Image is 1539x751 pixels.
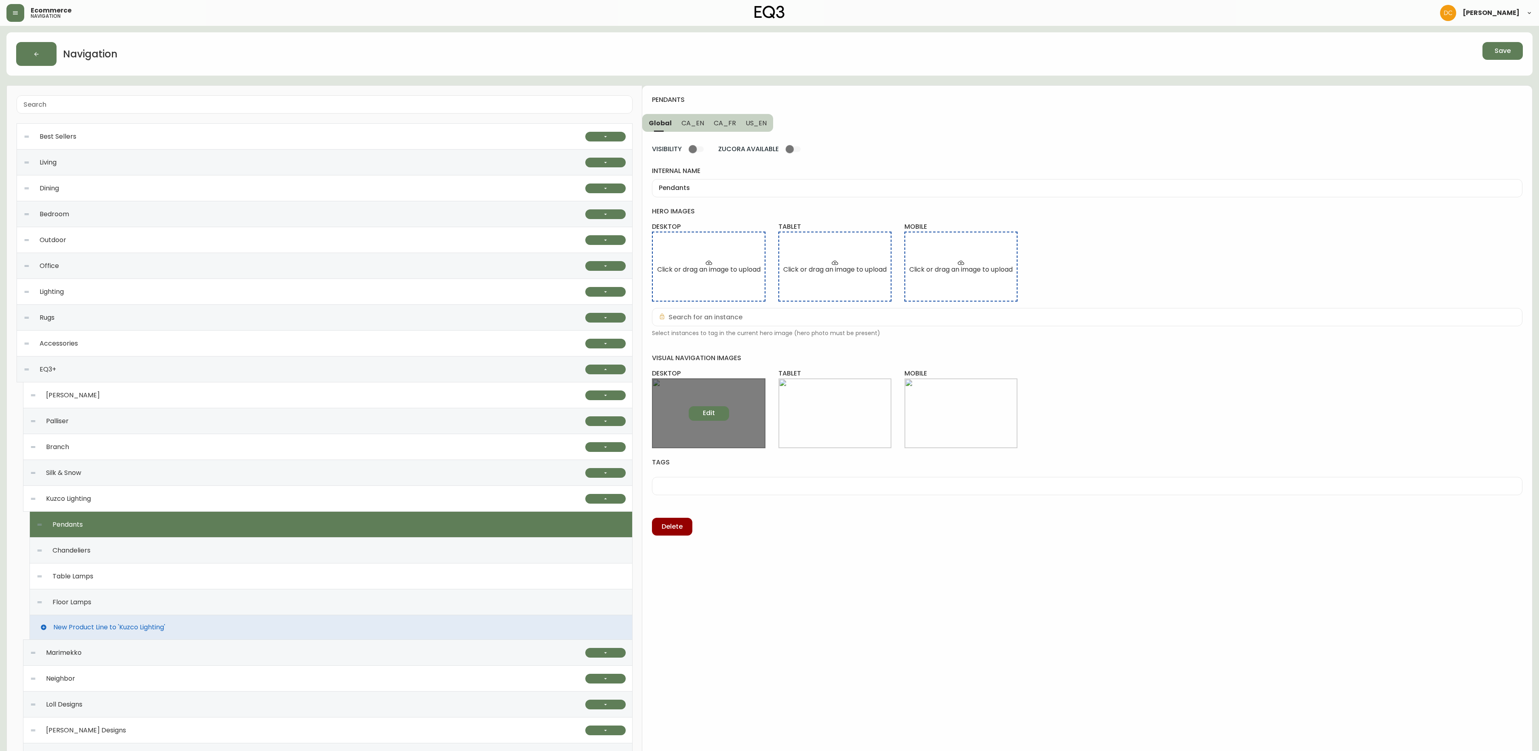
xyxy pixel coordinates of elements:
[40,340,78,347] span: Accessories
[53,521,83,528] span: Pendants
[40,314,55,321] span: Rugs
[657,266,761,273] span: Click or drag an image to upload
[53,573,93,580] span: Table Lamps
[652,369,765,378] h4: desktop
[662,522,683,531] span: Delete
[46,392,100,399] span: [PERSON_NAME]
[778,369,891,378] h4: tablet
[63,47,118,61] h2: Navigation
[778,222,891,231] h4: tablet
[46,418,69,425] span: Palliser
[40,366,56,373] span: EQ3+
[755,6,784,19] img: logo
[652,207,1522,216] h4: hero images
[1440,5,1456,21] img: 7eb451d6983258353faa3212700b340b
[40,133,76,140] span: Best Sellers
[681,119,704,127] span: CA_EN
[909,266,1013,273] span: Click or drag an image to upload
[53,599,91,606] span: Floor Lamps
[652,458,1522,467] h4: tags
[40,288,64,295] span: Lighting
[46,701,82,708] span: Loll Designs
[53,624,165,631] span: New Product Line to 'Kuzco Lighting'
[46,727,126,734] span: [PERSON_NAME] Designs
[904,369,1018,378] h4: mobile
[652,222,765,231] h4: desktop
[649,119,672,127] span: Global
[714,119,736,127] span: CA_FR
[46,675,75,682] span: Neighbor
[652,167,1522,175] label: internal name
[40,262,59,270] span: Office
[652,329,1522,338] span: Select instances to tag in the current hero image (hero photo must be present)
[1495,46,1511,55] span: Save
[1463,10,1520,16] span: [PERSON_NAME]
[689,406,729,421] button: Edit
[652,145,682,154] span: VISIBILITY
[23,101,626,108] input: Search
[652,95,1516,104] h4: pendants
[652,354,1522,363] h4: visual navigation images
[46,495,91,502] span: Kuzco Lighting
[718,145,779,154] span: ZUCORA AVAILABLE
[53,547,90,554] span: Chandeliers
[904,222,1018,231] h4: mobile
[40,159,57,166] span: Living
[703,409,715,418] span: Edit
[1482,42,1523,60] button: Save
[746,119,767,127] span: US_EN
[783,266,887,273] span: Click or drag an image to upload
[40,236,66,244] span: Outdoor
[669,313,1516,321] input: Search for an instance
[46,469,81,477] span: Silk & Snow
[652,518,692,536] button: Delete
[31,14,61,19] h5: navigation
[31,7,71,14] span: Ecommerce
[46,649,82,656] span: Marimekko
[40,185,59,192] span: Dining
[40,211,69,218] span: Bedroom
[46,443,69,451] span: Branch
